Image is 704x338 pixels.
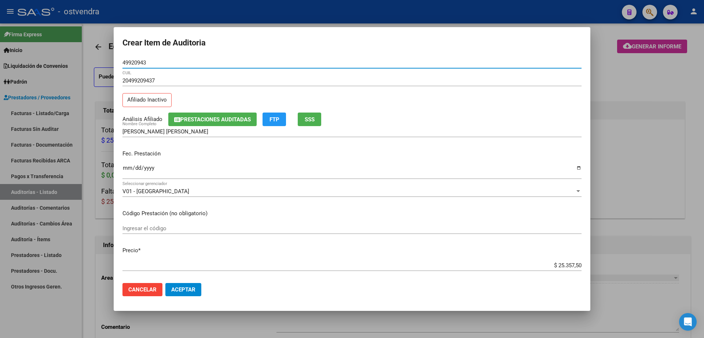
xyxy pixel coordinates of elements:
[122,115,162,124] div: Análisis Afiliado
[679,313,697,331] div: Open Intercom Messenger
[180,116,251,123] span: Prestaciones Auditadas
[298,113,321,126] button: SSS
[122,93,172,107] p: Afiliado Inactivo
[165,283,201,296] button: Aceptar
[128,286,157,293] span: Cancelar
[122,246,582,255] p: Precio
[263,113,286,126] button: FTP
[122,209,582,218] p: Código Prestación (no obligatorio)
[269,116,279,123] span: FTP
[168,113,257,126] button: Prestaciones Auditadas
[122,150,582,158] p: Fec. Prestación
[122,36,582,50] h2: Crear Item de Auditoria
[305,116,315,123] span: SSS
[122,283,162,296] button: Cancelar
[122,188,189,195] span: V01 - [GEOGRAPHIC_DATA]
[171,286,195,293] span: Aceptar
